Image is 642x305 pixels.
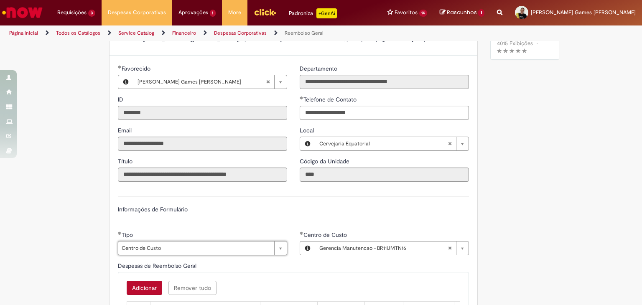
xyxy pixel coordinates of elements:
a: Reembolso Geral [285,30,324,36]
span: [PERSON_NAME] Games [PERSON_NAME] [531,9,636,16]
span: Obrigatório Preenchido [118,65,122,69]
strong: [EMAIL_ADDRESS][DOMAIN_NAME] [143,35,239,42]
span: Rascunhos [447,8,477,16]
span: 1 [210,10,216,17]
a: [PERSON_NAME] Games [PERSON_NAME]Limpar campo Favorecido [133,75,287,89]
div: Padroniza [289,8,337,18]
a: Service Catalog [118,30,154,36]
abbr: Limpar campo Local [443,137,456,150]
span: Somente leitura - Título [118,158,134,165]
label: Somente leitura - ID [118,95,125,104]
p: +GenAi [316,8,337,18]
button: Local, Visualizar este registro Cervejaria Equatorial [300,137,315,150]
span: 14 [419,10,428,17]
span: Aprovações [178,8,208,17]
span: Somente leitura - Email [118,127,133,134]
a: Despesas Corporativas [214,30,267,36]
span: Somente leitura - Código da Unidade [300,158,351,165]
button: Add a row for Despesas de Reembolso Geral [127,281,162,295]
span: Requisições [57,8,87,17]
label: Somente leitura - Código da Unidade [300,157,351,165]
button: Favorecido, Visualizar este registro Joao Raphael Games Monteiro [118,75,133,89]
button: Centro de Custo, Visualizar este registro Gerencia Manutencao - BR11UMTN16 [300,241,315,255]
span: Telefone de Contato [303,96,358,103]
span: Local [300,127,316,134]
span: 1 [478,9,484,17]
a: Todos os Catálogos [56,30,100,36]
label: Informações de Formulário [118,206,188,213]
label: Somente leitura - Email [118,126,133,135]
span: Obrigatório Preenchido [300,96,303,99]
a: Cervejaria EquatorialLimpar campo Local [315,137,469,150]
span: Somente leitura - Departamento [300,65,339,72]
input: ID [118,106,287,120]
span: Centro de Custo [122,241,270,255]
abbr: Limpar campo Centro de Custo [443,241,456,255]
input: Telefone de Contato [300,106,469,120]
span: Despesas de Reembolso Geral [118,262,198,269]
span: Obrigatório Preenchido [300,231,303,235]
span: Tipo [122,231,135,239]
label: Somente leitura - Departamento [300,64,339,73]
span: • [535,38,540,49]
span: Favoritos [395,8,418,17]
span: 3 [88,10,95,17]
span: [PERSON_NAME] Games [PERSON_NAME] [138,75,266,89]
a: Gerencia Manutencao - BR11UMTN16Limpar campo Centro de Custo [315,241,469,255]
a: Financeiro [172,30,196,36]
span: Gerencia Manutencao - BR11UMTN16 [319,241,448,255]
span: 4015 Exibições [497,40,533,47]
span: More [228,8,241,17]
a: Rascunhos [440,9,484,17]
abbr: Limpar campo Favorecido [262,75,274,89]
input: Título [118,168,287,182]
ul: Trilhas de página [6,25,422,41]
span: Cervejaria Equatorial [319,137,448,150]
img: ServiceNow [1,4,44,21]
img: click_logo_yellow_360x200.png [254,6,276,18]
span: Despesas Corporativas [108,8,166,17]
span: Necessários - Favorecido [122,65,152,72]
label: Somente leitura - Título [118,157,134,165]
span: Obrigatório Preenchido [118,231,122,235]
input: Código da Unidade [300,168,469,182]
span: Somente leitura - ID [118,96,125,103]
input: Email [118,137,287,151]
span: Centro de Custo [303,231,349,239]
input: Departamento [300,75,469,89]
a: Página inicial [9,30,38,36]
